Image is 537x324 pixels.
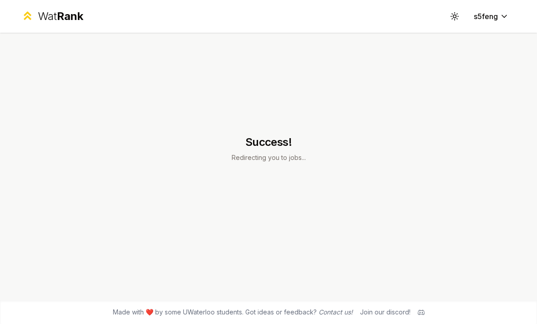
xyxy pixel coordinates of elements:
p: Redirecting you to jobs... [232,153,306,162]
div: Join our discord! [360,308,410,317]
div: Wat [38,9,83,24]
span: Made with ❤️ by some UWaterloo students. Got ideas or feedback? [113,308,353,317]
a: Contact us! [319,308,353,316]
span: s5feng [474,11,498,22]
span: Rank [57,10,83,23]
h1: Success! [232,135,306,150]
a: WatRank [21,9,83,24]
button: s5feng [466,8,516,25]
